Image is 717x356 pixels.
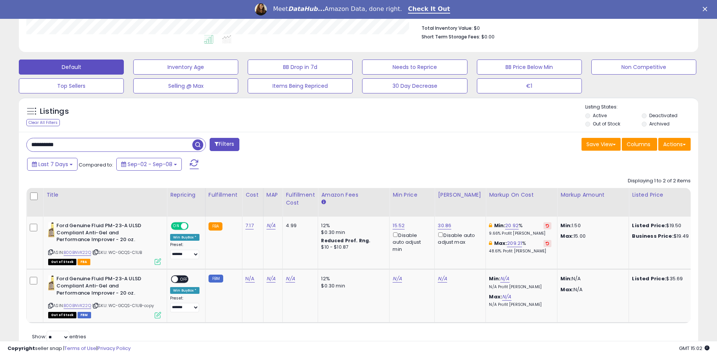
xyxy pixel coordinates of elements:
p: 9.66% Profit [PERSON_NAME] [489,231,551,236]
div: $35.69 [632,275,694,282]
a: Privacy Policy [97,345,131,352]
div: seller snap | | [8,345,131,352]
div: ASIN: [48,275,161,317]
a: B00BNVK22Q [64,249,91,256]
label: Out of Stock [593,121,620,127]
p: 15.00 [560,233,623,240]
span: Last 7 Days [38,160,68,168]
p: 48.61% Profit [PERSON_NAME] [489,249,551,254]
div: 12% [321,222,384,229]
button: Sep-02 - Sep-08 [116,158,182,171]
button: 30 Day Decrease [362,78,467,93]
button: Last 7 Days [27,158,78,171]
b: Min: [494,222,505,229]
span: | SKU: WC-GCQS-C1UB [92,249,142,255]
span: FBA [78,259,90,265]
div: Fulfillment Cost [286,191,315,207]
span: FBM [78,312,91,318]
span: Compared to: [79,161,113,168]
button: Selling @ Max [133,78,238,93]
a: N/A [286,275,295,283]
a: 7.17 [245,222,254,229]
div: $19.49 [632,233,694,240]
p: N/A [560,286,623,293]
div: Win BuyBox * [170,234,199,241]
b: Business Price: [632,232,673,240]
div: Title [46,191,164,199]
div: Disable auto adjust min [393,231,429,253]
button: Non Competitive [591,60,696,75]
button: Save View [582,138,621,151]
div: ASIN: [48,222,161,264]
b: Max: [489,293,502,300]
div: [PERSON_NAME] [438,191,483,199]
button: Actions [658,138,691,151]
div: Preset: [170,296,199,313]
div: 4.99 [286,222,312,229]
div: Listed Price [632,191,697,199]
div: Amazon Fees [321,191,386,199]
span: Show: entries [32,333,86,340]
button: Filters [210,138,239,151]
div: Markup on Cost [489,191,554,199]
div: $0.30 min [321,283,384,289]
a: 15.52 [393,222,405,229]
span: 2025-09-17 15:02 GMT [679,345,709,352]
div: Win BuyBox * [170,287,199,294]
button: BB Price Below Min [477,60,582,75]
b: Short Term Storage Fees: [422,34,480,40]
div: $10 - $10.87 [321,244,384,251]
div: Close [703,7,710,11]
b: Max: [494,240,507,247]
p: 1.50 [560,222,623,229]
div: Markup Amount [560,191,626,199]
b: Reduced Prof. Rng. [321,237,370,244]
span: | SKU: WC-GCQS-C1UB-copy [92,303,154,309]
a: B00BNVK22Q [64,303,91,309]
div: $0.30 min [321,229,384,236]
span: All listings that are currently out of stock and unavailable for purchase on Amazon [48,259,76,265]
button: Inventory Age [133,60,238,75]
strong: Min: [560,222,572,229]
img: 41SzSUAwKOL._SL40_.jpg [48,222,55,237]
p: Listing States: [585,104,698,111]
a: 30.86 [438,222,451,229]
label: Deactivated [649,112,677,119]
span: ON [172,223,181,229]
i: DataHub... [288,5,324,12]
strong: Copyright [8,345,35,352]
div: Cost [245,191,260,199]
div: Repricing [170,191,202,199]
strong: Max: [560,286,574,293]
small: FBM [209,275,223,283]
th: The percentage added to the cost of goods (COGS) that forms the calculator for Min & Max prices. [486,188,557,217]
button: Top Sellers [19,78,124,93]
span: OFF [178,276,190,283]
button: Needs to Reprice [362,60,467,75]
button: BB Drop in 7d [248,60,353,75]
strong: Min: [560,275,572,282]
label: Active [593,112,607,119]
div: Meet Amazon Data, done right. [273,5,402,13]
span: OFF [187,223,199,229]
label: Archived [649,121,670,127]
a: N/A [500,275,509,283]
a: N/A [266,222,276,229]
button: Columns [622,138,657,151]
span: $0.00 [481,33,495,40]
div: % [489,222,551,236]
button: €1 [477,78,582,93]
button: Items Being Repriced [248,78,353,93]
div: % [489,240,551,254]
a: 20.92 [505,222,519,229]
a: N/A [393,275,402,283]
h5: Listings [40,106,69,117]
a: Terms of Use [64,345,96,352]
b: Listed Price: [632,275,666,282]
a: N/A [438,275,447,283]
small: Amazon Fees. [321,199,326,206]
img: Profile image for Georgie [255,3,267,15]
div: Fulfillment [209,191,239,199]
div: Min Price [393,191,431,199]
span: Columns [627,141,650,148]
